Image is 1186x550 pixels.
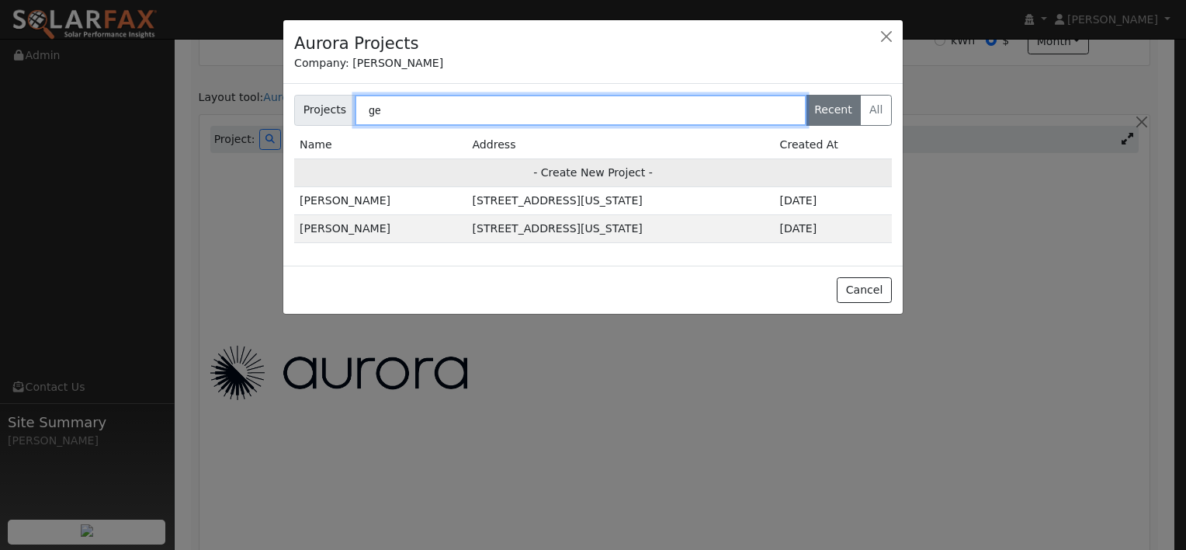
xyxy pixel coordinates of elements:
td: [STREET_ADDRESS][US_STATE] [466,187,774,215]
span: Projects [294,95,355,126]
td: Address [466,131,774,159]
td: [PERSON_NAME] [294,215,466,243]
label: All [860,95,892,126]
td: [STREET_ADDRESS][US_STATE] [466,215,774,243]
td: Created At [775,131,892,159]
td: 3m [775,187,892,215]
h4: Aurora Projects [294,31,419,56]
label: Recent [806,95,862,126]
td: 3m [775,215,892,243]
button: Cancel [837,277,892,304]
div: Company: [PERSON_NAME] [294,55,892,71]
td: Name [294,131,466,159]
td: - Create New Project - [294,158,892,186]
td: [PERSON_NAME] [294,187,466,215]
